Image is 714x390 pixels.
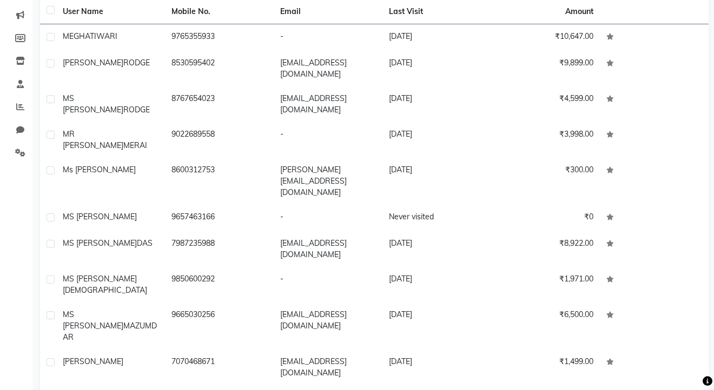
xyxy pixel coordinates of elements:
td: 9665030256 [165,302,274,349]
td: 7070468671 [165,349,274,385]
td: [DATE] [382,231,491,267]
td: Never visited [382,205,491,231]
td: - [274,205,382,231]
span: MS [PERSON_NAME] [63,274,137,284]
td: ₹0 [491,205,600,231]
td: [DATE] [382,51,491,86]
span: MS [PERSON_NAME] [63,93,123,115]
span: MEGHA [63,31,90,41]
td: [EMAIL_ADDRESS][DOMAIN_NAME] [274,86,382,122]
span: [PERSON_NAME] [63,357,123,366]
td: - [274,24,382,51]
td: - [274,122,382,158]
td: 9022689558 [165,122,274,158]
td: ₹6,500.00 [491,302,600,349]
td: [DATE] [382,349,491,385]
span: MS [PERSON_NAME] [63,212,137,221]
td: ₹4,599.00 [491,86,600,122]
td: [DATE] [382,24,491,51]
span: MERAI [123,140,147,150]
td: 8600312753 [165,158,274,205]
td: ₹300.00 [491,158,600,205]
td: 9765355933 [165,24,274,51]
td: ₹1,499.00 [491,349,600,385]
span: MR [PERSON_NAME] [63,129,123,150]
td: ₹9,899.00 [491,51,600,86]
td: [PERSON_NAME][EMAIL_ADDRESS][DOMAIN_NAME] [274,158,382,205]
td: [EMAIL_ADDRESS][DOMAIN_NAME] [274,231,382,267]
span: RODGE [123,58,150,68]
td: [DATE] [382,302,491,349]
td: ₹8,922.00 [491,231,600,267]
span: MS [PERSON_NAME] [63,238,137,248]
span: RODGE [123,105,150,115]
span: TIWARI [90,31,117,41]
td: 9850600292 [165,267,274,302]
td: ₹10,647.00 [491,24,600,51]
span: DAS [137,238,153,248]
td: [EMAIL_ADDRESS][DOMAIN_NAME] [274,302,382,349]
td: 8530595402 [165,51,274,86]
span: [DEMOGRAPHIC_DATA] [63,285,147,295]
td: [EMAIL_ADDRESS][DOMAIN_NAME] [274,349,382,385]
td: [EMAIL_ADDRESS][DOMAIN_NAME] [274,51,382,86]
td: [DATE] [382,122,491,158]
td: [DATE] [382,267,491,302]
td: 7987235988 [165,231,274,267]
td: ₹3,998.00 [491,122,600,158]
td: - [274,267,382,302]
span: ms [PERSON_NAME] [63,165,136,174]
span: MS [PERSON_NAME] [63,310,123,331]
td: ₹1,971.00 [491,267,600,302]
span: [PERSON_NAME] [63,58,123,68]
td: [DATE] [382,158,491,205]
td: 9657463166 [165,205,274,231]
td: 8767654023 [165,86,274,122]
td: [DATE] [382,86,491,122]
